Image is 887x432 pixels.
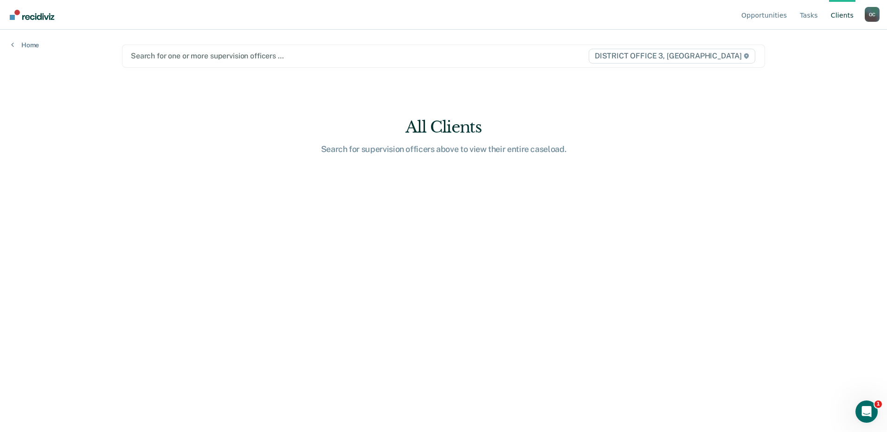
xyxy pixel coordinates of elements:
[589,49,755,64] span: DISTRICT OFFICE 3, [GEOGRAPHIC_DATA]
[865,7,880,22] button: Profile dropdown button
[855,400,878,423] iframe: Intercom live chat
[10,10,54,20] img: Recidiviz
[865,7,880,22] div: O C
[874,400,882,408] span: 1
[295,144,592,154] div: Search for supervision officers above to view their entire caseload.
[295,118,592,137] div: All Clients
[11,41,39,49] a: Home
